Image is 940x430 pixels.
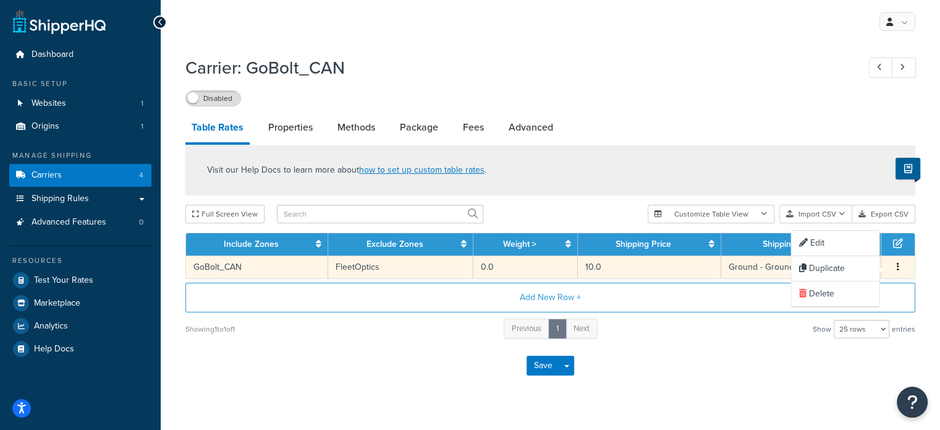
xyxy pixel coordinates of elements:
td: 10.0 [578,256,721,278]
a: Fees [457,113,490,142]
button: Full Screen View [185,205,265,223]
td: FleetOptics [328,256,473,278]
a: how to set up custom table rates [359,163,485,176]
a: Marketplace [9,292,151,314]
span: Carriers [32,170,62,181]
li: Websites [9,92,151,115]
button: Show Help Docs [896,158,920,179]
a: Methods [331,113,381,142]
a: Include Zones [224,238,279,251]
span: Dashboard [32,49,74,60]
a: Analytics [9,315,151,337]
a: Dashboard [9,43,151,66]
div: Basic Setup [9,79,151,89]
span: Show [813,320,831,338]
a: Next Record [892,58,916,78]
a: Shipping Rules [9,187,151,210]
span: Help Docs [34,344,74,355]
td: Ground - Ground [721,256,882,278]
button: Open Resource Center [897,387,928,418]
li: Carriers [9,164,151,187]
p: Visit our Help Docs to learn more about . [207,163,486,177]
li: Advanced Features [9,211,151,234]
a: Help Docs [9,338,151,360]
span: Shipping Rules [32,194,89,204]
td: GoBolt_CAN [186,256,328,278]
a: 1 [548,319,567,339]
a: Advanced Features0 [9,211,151,234]
a: Test Your Rates [9,269,151,291]
input: Search [277,205,483,223]
a: Carriers4 [9,164,151,187]
a: Previous Record [869,58,893,78]
span: Next [574,322,590,334]
span: Websites [32,98,66,109]
span: Advanced Features [32,217,106,228]
span: Test Your Rates [34,275,93,286]
a: Table Rates [185,113,250,145]
span: Previous [512,322,541,334]
span: 0 [139,217,143,228]
a: Advanced [502,113,559,142]
span: Marketplace [34,298,80,309]
a: Next [565,319,598,339]
div: Edit [791,231,879,256]
button: Save [527,356,560,376]
a: Websites1 [9,92,151,115]
div: Delete [791,282,879,307]
span: 1 [141,121,143,132]
a: Weight > [503,238,536,251]
li: Origins [9,115,151,138]
span: Origins [32,121,59,132]
label: Disabled [186,91,240,106]
button: Export CSV [852,205,915,223]
a: Exclude Zones [366,238,423,251]
div: Resources [9,256,151,266]
span: 4 [139,170,143,181]
a: Shipping Method [763,238,828,251]
a: Origins1 [9,115,151,138]
div: Showing 1 to 1 of 1 [185,320,235,338]
div: Duplicate [791,256,879,282]
span: Analytics [34,321,68,332]
a: Shipping Price [616,238,671,251]
a: Properties [262,113,319,142]
h1: Carrier: GoBolt_CAN [185,56,846,80]
div: Manage Shipping [9,150,151,161]
button: Customize Table View [648,205,774,223]
td: 0.0 [473,256,578,278]
button: Import CSV [779,205,852,223]
span: 1 [141,98,143,109]
a: Package [394,113,444,142]
span: entries [892,320,915,338]
a: Previous [504,319,549,339]
button: Add New Row + [185,283,915,312]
